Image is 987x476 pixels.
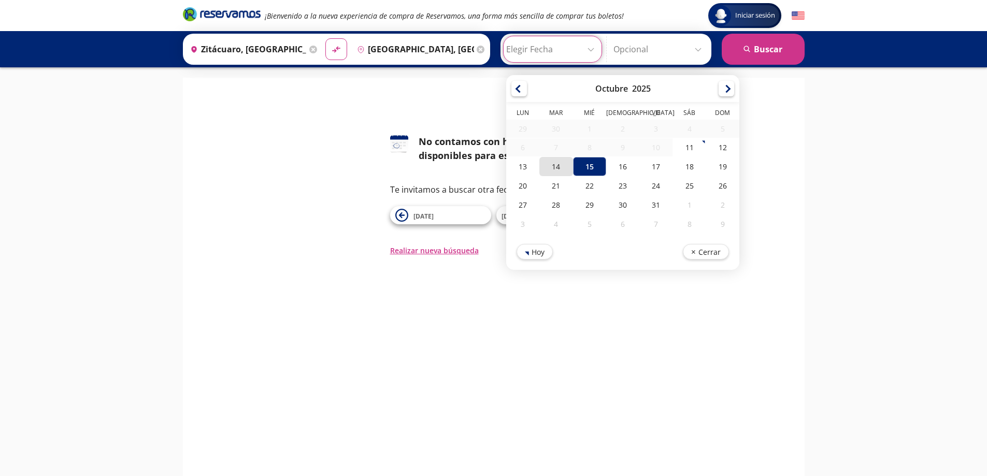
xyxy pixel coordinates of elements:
[506,214,539,234] div: 03-Nov-25
[606,108,639,120] th: Jueves
[722,34,805,65] button: Buscar
[706,120,739,138] div: 05-Oct-25
[265,11,624,21] em: ¡Bienvenido a la nueva experiencia de compra de Reservamos, una forma más sencilla de comprar tus...
[606,138,639,156] div: 09-Oct-25
[706,195,739,214] div: 02-Nov-25
[539,138,573,156] div: 07-Oct-25
[682,244,728,259] button: Cerrar
[506,195,539,214] div: 27-Oct-25
[792,9,805,22] button: English
[573,195,606,214] div: 29-Oct-25
[506,120,539,138] div: 29-Sep-25
[606,195,639,214] div: 30-Oct-25
[502,212,522,221] span: [DATE]
[506,157,539,176] div: 13-Oct-25
[573,138,606,156] div: 08-Oct-25
[706,157,739,176] div: 19-Oct-25
[573,120,606,138] div: 01-Oct-25
[639,157,673,176] div: 17-Oct-25
[539,214,573,234] div: 04-Nov-25
[496,206,597,224] button: [DATE]
[539,157,573,176] div: 14-Oct-25
[706,176,739,195] div: 26-Oct-25
[390,245,479,256] button: Realizar nueva búsqueda
[606,176,639,195] div: 23-Oct-25
[506,108,539,120] th: Lunes
[706,108,739,120] th: Domingo
[613,36,706,62] input: Opcional
[573,214,606,234] div: 05-Nov-25
[673,108,706,120] th: Sábado
[606,120,639,138] div: 02-Oct-25
[390,183,597,196] p: Te invitamos a buscar otra fecha o ruta
[573,176,606,195] div: 22-Oct-25
[506,36,599,62] input: Elegir Fecha
[673,157,706,176] div: 18-Oct-25
[539,108,573,120] th: Martes
[632,83,650,94] div: 2025
[673,214,706,234] div: 08-Nov-25
[183,6,261,22] i: Brand Logo
[673,176,706,195] div: 25-Oct-25
[731,10,779,21] span: Iniciar sesión
[539,120,573,138] div: 30-Sep-25
[639,120,673,138] div: 03-Oct-25
[706,138,739,157] div: 12-Oct-25
[673,120,706,138] div: 04-Oct-25
[706,214,739,234] div: 09-Nov-25
[517,244,553,259] button: Hoy
[539,176,573,195] div: 21-Oct-25
[606,157,639,176] div: 16-Oct-25
[673,138,706,157] div: 11-Oct-25
[573,108,606,120] th: Miércoles
[419,135,597,163] div: No contamos con horarios disponibles para esta fecha
[639,176,673,195] div: 24-Oct-25
[506,176,539,195] div: 20-Oct-25
[673,195,706,214] div: 01-Nov-25
[390,206,491,224] button: [DATE]
[595,83,627,94] div: Octubre
[413,212,434,221] span: [DATE]
[186,36,307,62] input: Buscar Origen
[183,6,261,25] a: Brand Logo
[539,195,573,214] div: 28-Oct-25
[353,36,474,62] input: Buscar Destino
[573,157,606,176] div: 15-Oct-25
[606,214,639,234] div: 06-Nov-25
[639,108,673,120] th: Viernes
[639,138,673,156] div: 10-Oct-25
[639,214,673,234] div: 07-Nov-25
[506,138,539,156] div: 06-Oct-25
[639,195,673,214] div: 31-Oct-25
